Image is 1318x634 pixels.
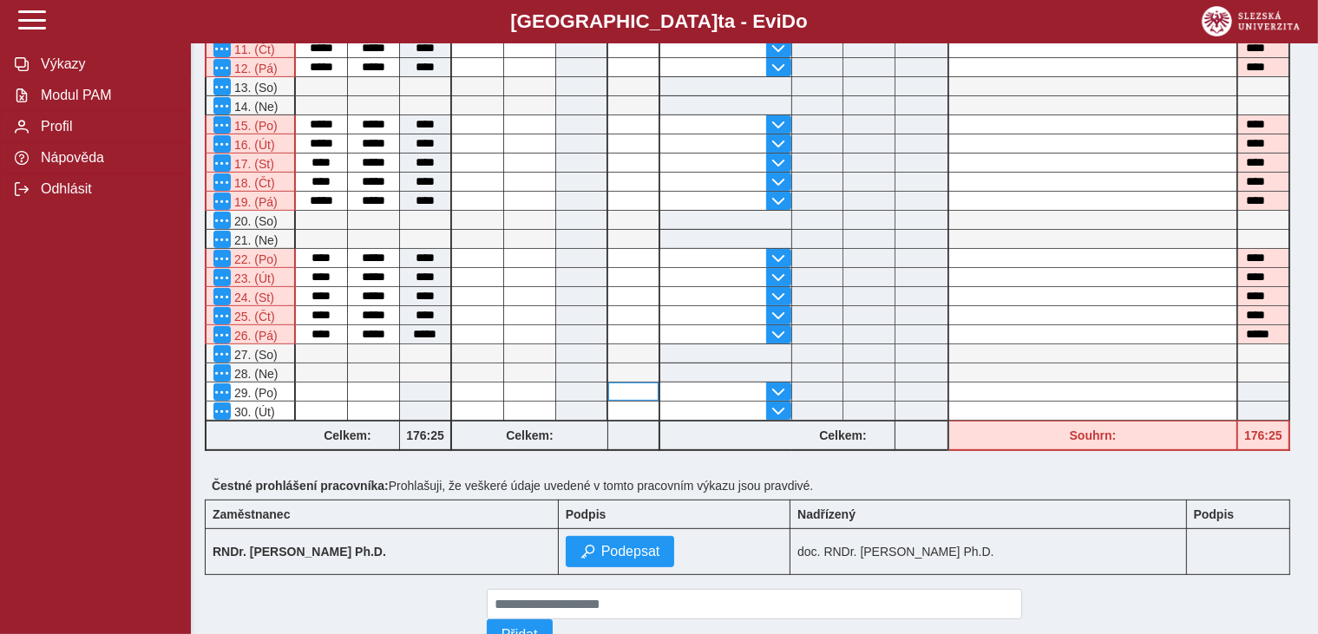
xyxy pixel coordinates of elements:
[205,173,296,192] div: Po 6 hodinách nepřetržité práce je nutná přestávka v práci na jídlo a oddech v trvání nejméně 30 ...
[205,325,296,344] div: Po 6 hodinách nepřetržité práce je nutná přestávka v práci na jídlo a oddech v trvání nejméně 30 ...
[231,176,275,190] span: 18. (Čt)
[213,507,290,521] b: Zaměstnanec
[1238,421,1290,451] div: Fond pracovní doby (176 h) a součet hodin (176:25 h) se neshodují!
[790,529,1186,575] td: doc. RNDr. [PERSON_NAME] Ph.D.
[791,428,895,442] b: Celkem:
[213,383,231,401] button: Menu
[231,252,278,266] span: 22. (Po)
[213,154,231,172] button: Menu
[213,212,231,229] button: Menu
[213,402,231,420] button: Menu
[205,134,296,154] div: Po 6 hodinách nepřetržité práce je nutná přestávka v práci na jídlo a oddech v trvání nejméně 30 ...
[231,348,278,362] span: 27. (So)
[36,181,176,197] span: Odhlásit
[1202,6,1300,36] img: logo_web_su.png
[231,81,278,95] span: 13. (So)
[231,195,278,209] span: 19. (Pá)
[52,10,1266,33] b: [GEOGRAPHIC_DATA] a - Evi
[205,249,296,268] div: Po 6 hodinách nepřetržité práce je nutná přestávka v práci na jídlo a oddech v trvání nejméně 30 ...
[231,405,275,419] span: 30. (Út)
[213,250,231,267] button: Menu
[231,233,279,247] span: 21. (Ne)
[797,507,856,521] b: Nadřízený
[231,329,278,343] span: 26. (Pá)
[205,154,296,173] div: Po 6 hodinách nepřetržité práce je nutná přestávka v práci na jídlo a oddech v trvání nejméně 30 ...
[36,88,176,103] span: Modul PAM
[213,173,231,191] button: Menu
[213,545,386,559] b: RNDr. [PERSON_NAME] Ph.D.
[213,97,231,114] button: Menu
[231,386,278,400] span: 29. (Po)
[231,62,278,75] span: 12. (Pá)
[949,421,1238,451] div: Fond pracovní doby (176 h) a součet hodin (176:25 h) se neshodují!
[205,115,296,134] div: Po 6 hodinách nepřetržité práce je nutná přestávka v práci na jídlo a oddech v trvání nejméně 30 ...
[231,214,278,228] span: 20. (So)
[213,40,231,57] button: Menu
[213,307,231,324] button: Menu
[1070,428,1117,442] b: Souhrn:
[231,42,275,56] span: 11. (Čt)
[213,78,231,95] button: Menu
[213,364,231,382] button: Menu
[212,479,389,493] b: Čestné prohlášení pracovníka:
[205,287,296,306] div: Po 6 hodinách nepřetržité práce je nutná přestávka v práci na jídlo a oddech v trvání nejméně 30 ...
[213,231,231,248] button: Menu
[601,544,660,559] span: Podepsat
[718,10,724,32] span: t
[205,39,296,58] div: Po 6 hodinách nepřetržité práce je nutná přestávka v práci na jídlo a oddech v trvání nejméně 30 ...
[213,288,231,305] button: Menu
[231,119,278,133] span: 15. (Po)
[205,306,296,325] div: Po 6 hodinách nepřetržité práce je nutná přestávka v práci na jídlo a oddech v trvání nejméně 30 ...
[566,536,675,567] button: Podepsat
[213,345,231,363] button: Menu
[213,135,231,153] button: Menu
[213,269,231,286] button: Menu
[231,100,279,114] span: 14. (Ne)
[231,138,275,152] span: 16. (Út)
[1194,507,1235,521] b: Podpis
[296,428,399,442] b: Celkem:
[213,193,231,210] button: Menu
[205,268,296,287] div: Po 6 hodinách nepřetržité práce je nutná přestávka v práci na jídlo a oddech v trvání nejméně 30 ...
[452,428,607,442] b: Celkem:
[213,59,231,76] button: Menu
[782,10,796,32] span: D
[231,271,275,285] span: 23. (Út)
[205,472,1304,500] div: Prohlašuji, že veškeré údaje uvedené v tomto pracovním výkazu jsou pravdivé.
[231,367,279,381] span: 28. (Ne)
[231,310,275,324] span: 25. (Čt)
[231,291,274,304] span: 24. (St)
[205,192,296,211] div: Po 6 hodinách nepřetržité práce je nutná přestávka v práci na jídlo a oddech v trvání nejméně 30 ...
[566,507,607,521] b: Podpis
[1238,428,1288,442] b: 176:25
[213,116,231,134] button: Menu
[213,326,231,343] button: Menu
[796,10,808,32] span: o
[205,58,296,77] div: Po 6 hodinách nepřetržité práce je nutná přestávka v práci na jídlo a oddech v trvání nejméně 30 ...
[400,428,450,442] b: 176:25
[36,56,176,72] span: Výkazy
[36,119,176,134] span: Profil
[231,157,274,171] span: 17. (St)
[36,150,176,166] span: Nápověda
